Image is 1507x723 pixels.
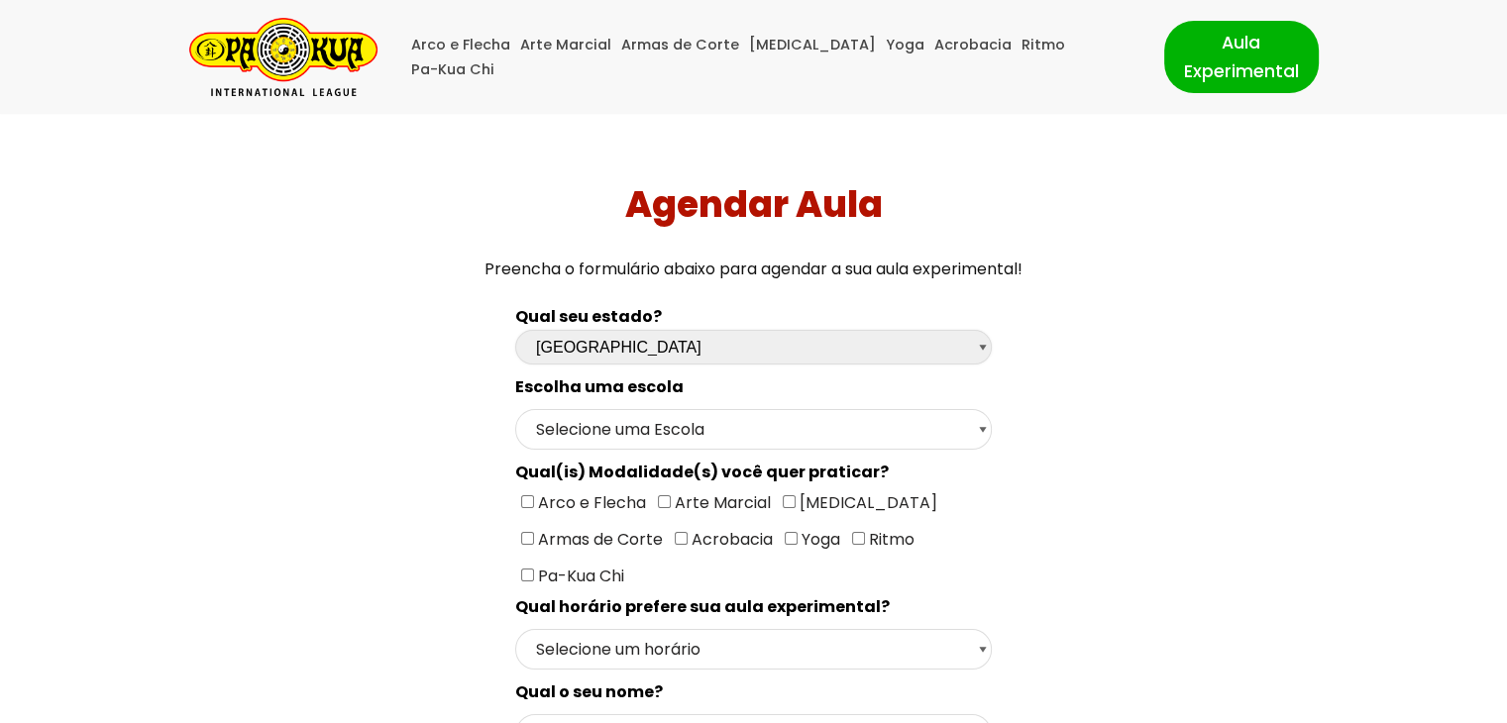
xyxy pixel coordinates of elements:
[515,680,663,703] spam: Qual o seu nome?
[934,33,1012,57] a: Acrobacia
[688,528,773,551] span: Acrobacia
[515,305,662,328] b: Qual seu estado?
[515,461,889,483] spam: Qual(is) Modalidade(s) você quer praticar?
[865,528,915,551] span: Ritmo
[658,495,671,508] input: Arte Marcial
[515,375,684,398] spam: Escolha uma escola
[521,568,534,581] input: Pa-Kua Chi
[1164,21,1319,92] a: Aula Experimental
[521,532,534,545] input: Armas de Corte
[8,256,1500,282] p: Preencha o formulário abaixo para agendar a sua aula experimental!
[534,491,646,514] span: Arco e Flecha
[749,33,876,57] a: [MEDICAL_DATA]
[675,532,688,545] input: Acrobacia
[534,528,663,551] span: Armas de Corte
[852,532,865,545] input: Ritmo
[796,491,937,514] span: [MEDICAL_DATA]
[189,18,377,96] a: Pa-Kua Brasil Uma Escola de conhecimentos orientais para toda a família. Foco, habilidade concent...
[671,491,771,514] span: Arte Marcial
[521,495,534,508] input: Arco e Flecha
[886,33,924,57] a: Yoga
[534,565,624,587] span: Pa-Kua Chi
[785,532,798,545] input: Yoga
[783,495,796,508] input: [MEDICAL_DATA]
[798,528,840,551] span: Yoga
[407,33,1134,82] div: Menu primário
[8,183,1500,226] h1: Agendar Aula
[621,33,739,57] a: Armas de Corte
[520,33,611,57] a: Arte Marcial
[515,595,890,618] spam: Qual horário prefere sua aula experimental?
[1022,33,1065,57] a: Ritmo
[411,33,510,57] a: Arco e Flecha
[411,57,494,82] a: Pa-Kua Chi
